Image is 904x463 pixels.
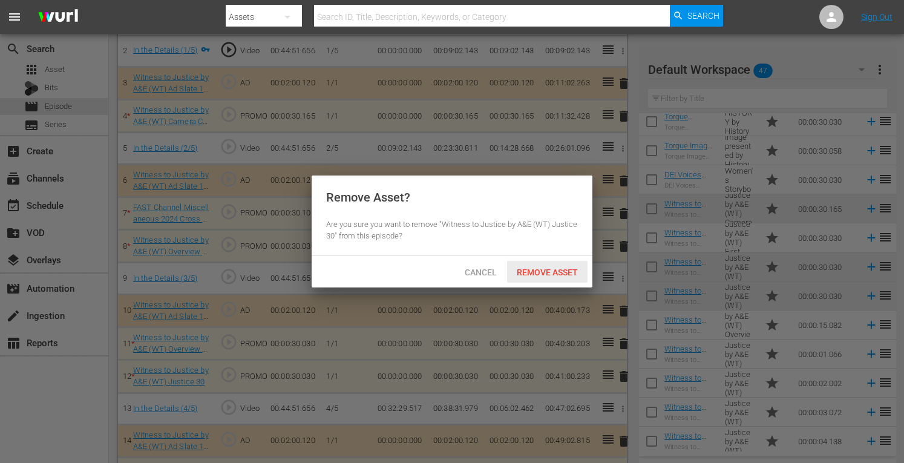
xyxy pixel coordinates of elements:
[326,219,578,241] div: Are you sure you want to remove "Witness to Justice by A&E (WT) Justice 30" from this episode?
[326,190,410,205] div: Remove Asset?
[7,10,22,24] span: menu
[861,12,893,22] a: Sign Out
[507,268,588,277] span: Remove Asset
[29,3,87,31] img: ans4CAIJ8jUAAAAAAAAAAAAAAAAAAAAAAAAgQb4GAAAAAAAAAAAAAAAAAAAAAAAAJMjXAAAAAAAAAAAAAAAAAAAAAAAAgAT5G...
[670,5,723,27] button: Search
[454,261,507,283] button: Cancel
[455,268,506,277] span: Cancel
[507,261,588,283] button: Remove Asset
[687,5,719,27] span: Search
